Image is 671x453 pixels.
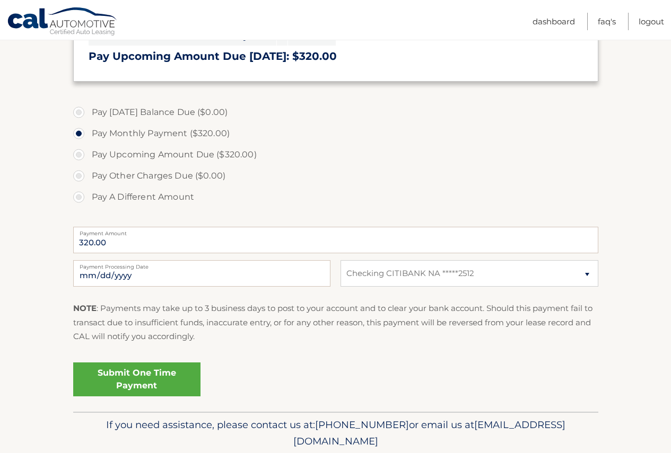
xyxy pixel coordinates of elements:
[7,7,118,38] a: Cal Automotive
[73,227,598,235] label: Payment Amount
[80,416,591,450] p: If you need assistance, please contact us at: or email us at
[315,419,409,431] span: [PHONE_NUMBER]
[73,260,330,287] input: Payment Date
[598,13,616,30] a: FAQ's
[73,165,598,186] label: Pay Other Charges Due ($0.00)
[533,13,575,30] a: Dashboard
[89,50,583,63] h3: Pay Upcoming Amount Due [DATE]: $320.00
[73,260,330,269] label: Payment Processing Date
[73,362,201,396] a: Submit One Time Payment
[73,301,598,343] p: : Payments may take up to 3 business days to post to your account and to clear your bank account....
[73,227,598,253] input: Payment Amount
[73,303,97,313] strong: NOTE
[73,144,598,165] label: Pay Upcoming Amount Due ($320.00)
[639,13,664,30] a: Logout
[73,186,598,208] label: Pay A Different Amount
[73,123,598,144] label: Pay Monthly Payment ($320.00)
[73,102,598,123] label: Pay [DATE] Balance Due ($0.00)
